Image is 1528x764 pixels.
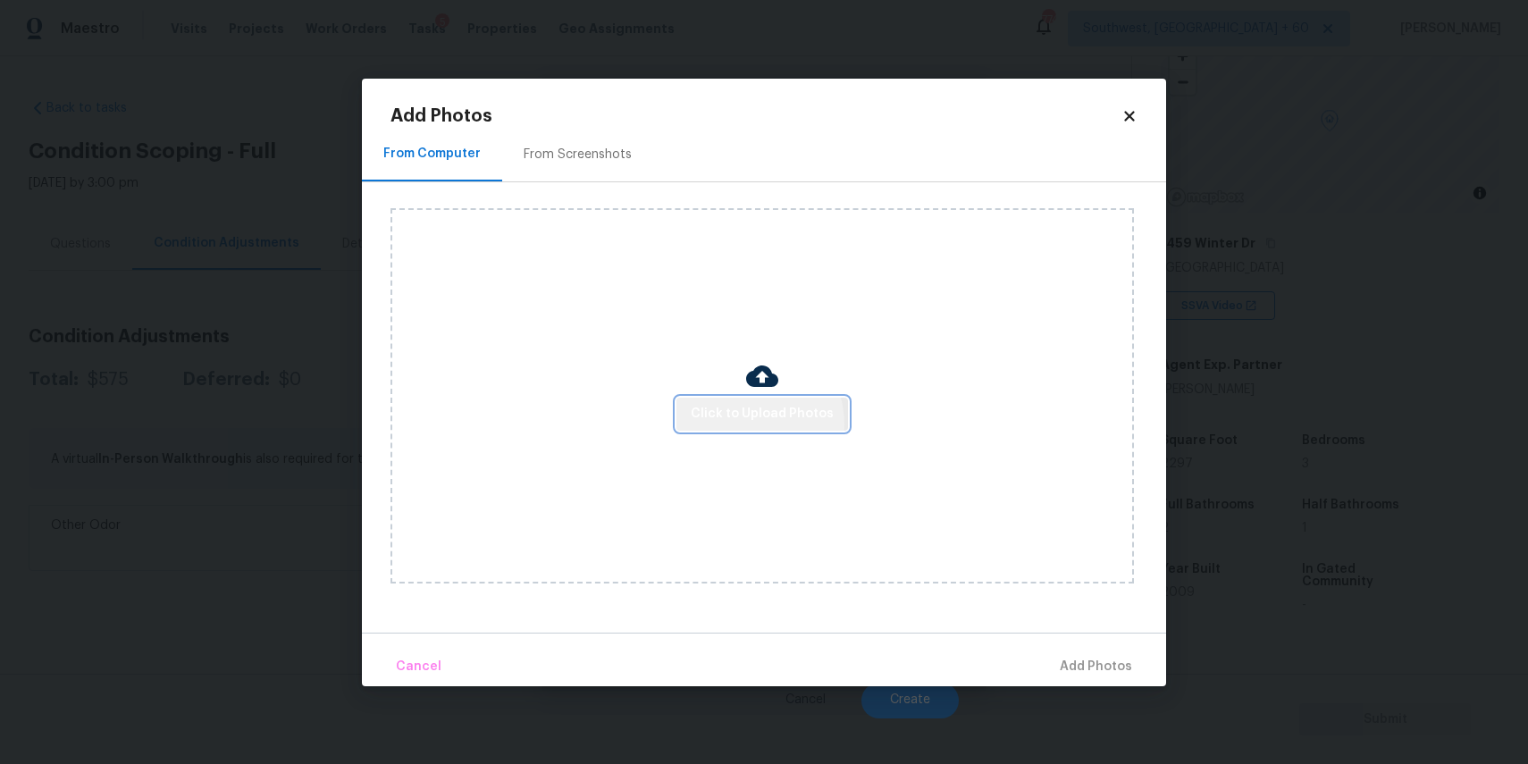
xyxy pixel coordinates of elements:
div: From Screenshots [524,146,632,164]
button: Click to Upload Photos [676,398,848,431]
div: From Computer [383,145,481,163]
span: Cancel [396,656,441,678]
img: Cloud Upload Icon [746,360,778,392]
button: Cancel [389,648,449,686]
span: Click to Upload Photos [691,403,834,425]
h2: Add Photos [390,107,1121,125]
